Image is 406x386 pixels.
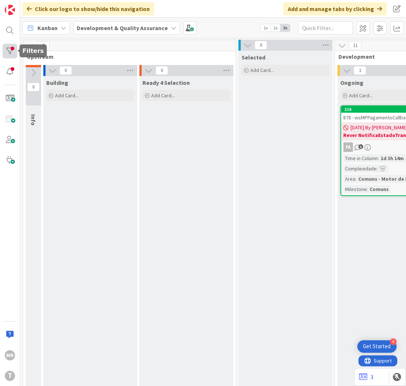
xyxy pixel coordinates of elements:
div: 4 [390,339,397,345]
input: Quick Filter... [298,21,353,35]
span: 11 [349,41,362,50]
span: Building [46,79,68,86]
span: Add Card... [151,92,175,99]
span: 1x [261,24,271,32]
span: Support [15,1,33,10]
img: Visit kanbanzone.com [5,5,15,15]
span: 0 [37,41,50,50]
div: FA [344,143,353,152]
div: Add and manage tabs by clicking [283,2,387,15]
span: 2x [271,24,280,32]
span: 1 [354,66,366,75]
span: Add Card... [349,92,373,99]
h5: Filters [22,47,44,54]
span: : [356,175,357,183]
div: Get Started [363,343,391,350]
span: Selected [242,54,265,61]
div: 1d 3h 14m [379,154,406,162]
span: 0 [27,83,40,91]
span: Add Card... [250,67,274,73]
span: 0 [156,66,168,75]
div: Area [344,175,356,183]
div: Time in Column [344,154,378,162]
span: 1 [359,144,363,149]
div: T [5,371,15,381]
span: Ongoing [341,79,364,86]
span: 3x [280,24,290,32]
div: Click our logo to show/hide this navigation [22,2,154,15]
span: 0 [255,41,267,50]
span: : [377,165,378,173]
div: Comuns [368,185,391,193]
div: Complexidade [344,165,377,173]
span: : [378,154,379,162]
div: MR [5,350,15,361]
div: Open Get Started checklist, remaining modules: 4 [358,340,397,353]
span: Kanban [37,24,58,32]
span: Add Card... [55,92,79,99]
span: 0 [59,66,72,75]
span: : [367,185,368,193]
div: Milestone [344,185,367,193]
span: Ready 4 Selection [142,79,190,86]
a: 3 [359,373,374,382]
span: Info [30,114,37,126]
b: Development & Quality Assurance [77,24,168,32]
span: Upstream [27,53,227,60]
